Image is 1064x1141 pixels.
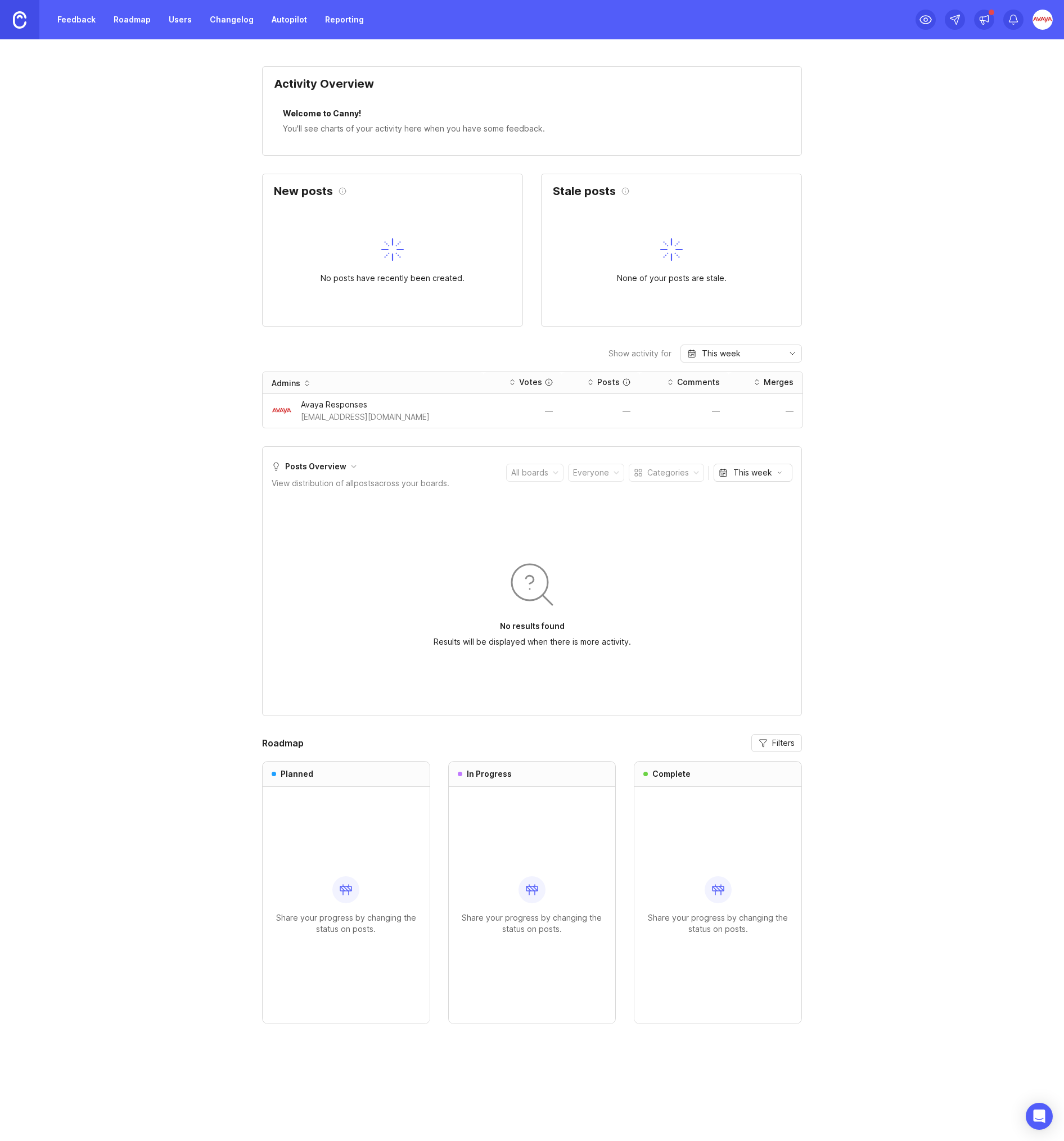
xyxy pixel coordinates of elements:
div: Open Intercom Messenger [1026,1103,1053,1130]
svg: toggle icon [772,468,787,477]
div: View distribution of all posts across your boards. [272,477,449,490]
div: Activity Overview [274,78,790,98]
div: — [738,407,794,415]
div: [EMAIL_ADDRESS][DOMAIN_NAME] [301,411,430,423]
svg: toggle icon [783,349,801,358]
img: svg+xml;base64,PHN2ZyB3aWR0aD0iNDAiIGhlaWdodD0iNDAiIGZpbGw9Im5vbmUiIHhtbG5zPSJodHRwOi8vd3d3LnczLm... [660,238,683,261]
div: Comments [677,377,720,388]
h2: Roadmap [262,736,304,750]
div: You'll see charts of your activity here when you have some feedback. [283,123,781,135]
a: Users [162,10,199,30]
div: Everyone [573,467,609,479]
img: Avaya Responses [1033,10,1053,30]
a: Autopilot [265,10,314,30]
div: — [493,407,553,415]
div: Categories [647,467,689,479]
a: Changelog [203,10,260,30]
img: Canny Home [13,11,26,29]
p: Share your progress by changing the status on posts. [272,912,421,935]
a: Roadmap [107,10,157,30]
div: This week [733,467,772,479]
img: svg+xml;base64,PHN2ZyB3aWR0aD0iOTYiIGhlaWdodD0iOTYiIGZpbGw9Im5vbmUiIHhtbG5zPSJodHRwOi8vd3d3LnczLm... [505,558,559,612]
a: Feedback [51,10,102,30]
p: Share your progress by changing the status on posts. [643,912,792,935]
div: No posts have recently been created. [321,272,465,284]
div: Posts [597,377,620,388]
img: svg+xml;base64,PHN2ZyB3aWR0aD0iNDAiIGhlaWdodD0iNDAiIGZpbGw9Im5vbmUiIHhtbG5zPSJodHRwOi8vd3d3LnczLm... [381,238,404,261]
h3: Complete [652,768,691,780]
h2: Stale posts [553,185,616,197]
div: — [571,407,630,415]
span: Filters [772,737,795,749]
div: None of your posts are stale. [617,272,727,284]
img: Avaya Responses [272,401,292,421]
div: This week [702,347,741,360]
div: Avaya Responses [301,399,430,411]
h3: In Progress [467,768,512,780]
a: Reporting [318,10,371,30]
p: Share your progress by changing the status on posts. [458,912,607,935]
div: Admins [272,378,300,389]
button: Filters [751,734,802,752]
div: All boards [511,467,548,479]
p: No results found [500,621,565,632]
div: — [648,407,720,415]
h2: New posts [274,185,333,197]
div: Merges [764,377,794,388]
div: Posts Overview [272,460,346,473]
div: Show activity for [608,350,671,357]
p: Results will be displayed when there is more activity. [434,636,631,648]
div: Welcome to Canny! [283,107,781,123]
h3: Planned [281,768,313,780]
div: Votes [519,377,542,388]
